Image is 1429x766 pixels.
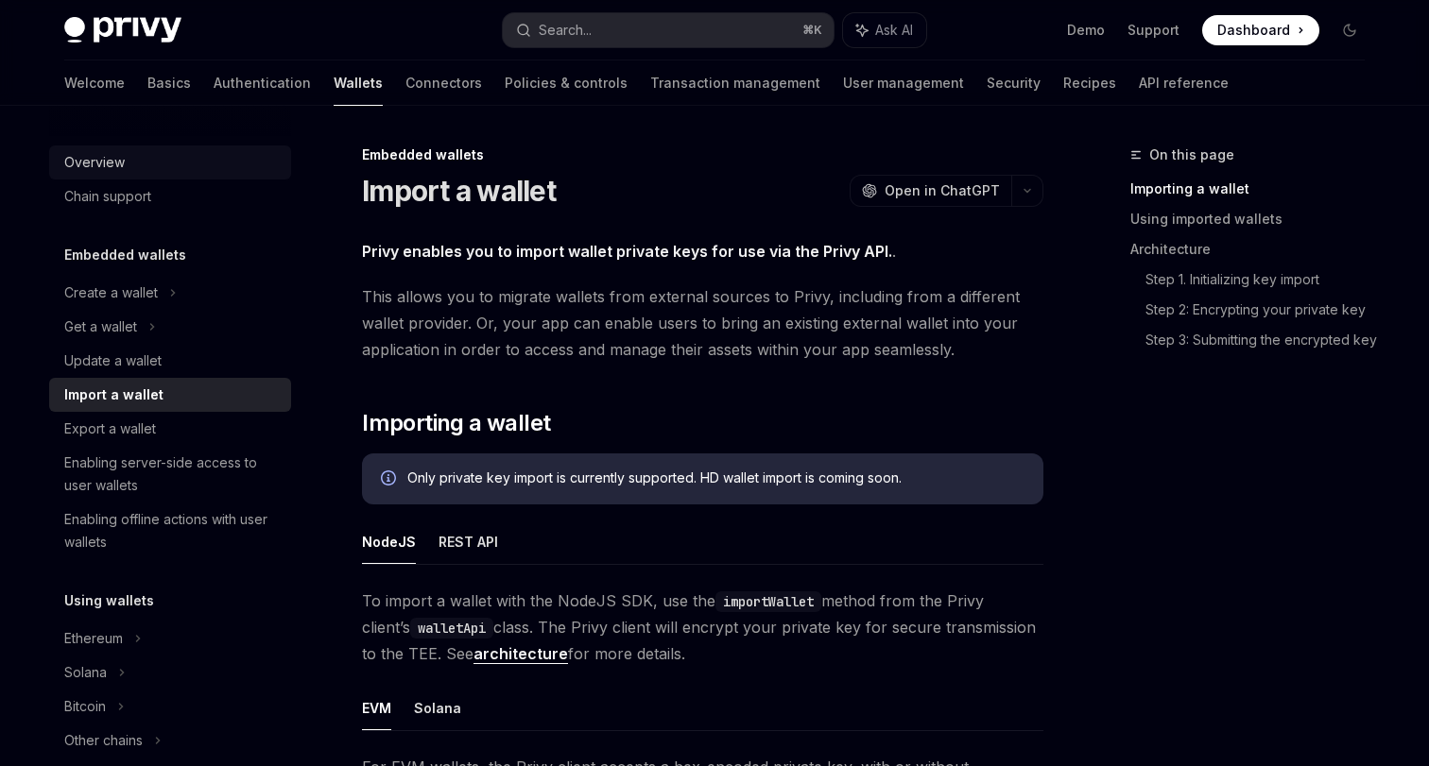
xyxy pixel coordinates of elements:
[214,60,311,106] a: Authentication
[381,470,400,489] svg: Info
[843,13,926,47] button: Ask AI
[1334,15,1365,45] button: Toggle dark mode
[362,519,416,564] button: NodeJS
[987,60,1041,106] a: Security
[1128,21,1179,40] a: Support
[1130,234,1380,264] a: Architecture
[64,661,107,684] div: Solana
[64,589,154,612] h5: Using wallets
[64,627,123,650] div: Ethereum
[1202,15,1319,45] a: Dashboard
[64,315,137,338] div: Get a wallet
[875,21,913,40] span: Ask AI
[64,281,158,304] div: Create a wallet
[715,591,821,612] code: importWallet
[362,242,892,261] strong: Privy enables you to import wallet private keys for use via the Privy API.
[362,408,550,438] span: Importing a wallet
[362,145,1043,164] div: Embedded wallets
[1130,174,1380,204] a: Importing a wallet
[1149,144,1234,166] span: On this page
[64,244,186,266] h5: Embedded wallets
[503,13,834,47] button: Search...⌘K
[64,151,125,174] div: Overview
[362,174,556,208] h1: Import a wallet
[64,417,156,440] div: Export a wallet
[49,412,291,446] a: Export a wallet
[1145,264,1380,295] a: Step 1. Initializing key import
[414,686,461,730] button: Solana
[1139,60,1229,106] a: API reference
[505,60,628,106] a: Policies & controls
[405,60,482,106] a: Connectors
[64,185,151,208] div: Chain support
[362,238,1043,264] span: .
[64,60,125,106] a: Welcome
[49,179,291,213] a: Chain support
[1217,21,1290,40] span: Dashboard
[802,23,822,38] span: ⌘ K
[64,17,181,43] img: dark logo
[473,644,568,664] a: architecture
[885,181,1000,200] span: Open in ChatGPT
[49,145,291,179] a: Overview
[64,729,143,752] div: Other chains
[147,60,191,106] a: Basics
[1130,204,1380,234] a: Using imported wallets
[64,508,280,553] div: Enabling offline actions with user wallets
[64,383,164,406] div: Import a wallet
[362,686,391,730] button: EVM
[439,519,498,564] button: REST API
[49,502,291,559] a: Enabling offline actions with user wallets
[1067,21,1105,40] a: Demo
[1063,60,1116,106] a: Recipes
[843,60,964,106] a: User management
[49,446,291,502] a: Enabling server-side access to user wallets
[334,60,383,106] a: Wallets
[49,378,291,412] a: Import a wallet
[64,695,106,718] div: Bitcoin
[650,60,820,106] a: Transaction management
[1145,295,1380,325] a: Step 2: Encrypting your private key
[64,349,162,372] div: Update a wallet
[362,283,1043,363] span: This allows you to migrate wallets from external sources to Privy, including from a different wal...
[410,618,493,638] code: walletApi
[64,451,280,497] div: Enabling server-side access to user wallets
[49,344,291,378] a: Update a wallet
[1145,325,1380,355] a: Step 3: Submitting the encrypted key
[539,19,592,42] div: Search...
[362,587,1043,667] span: To import a wallet with the NodeJS SDK, use the method from the Privy client’s class. The Privy c...
[407,468,1024,489] div: Only private key import is currently supported. HD wallet import is coming soon.
[850,175,1011,207] button: Open in ChatGPT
